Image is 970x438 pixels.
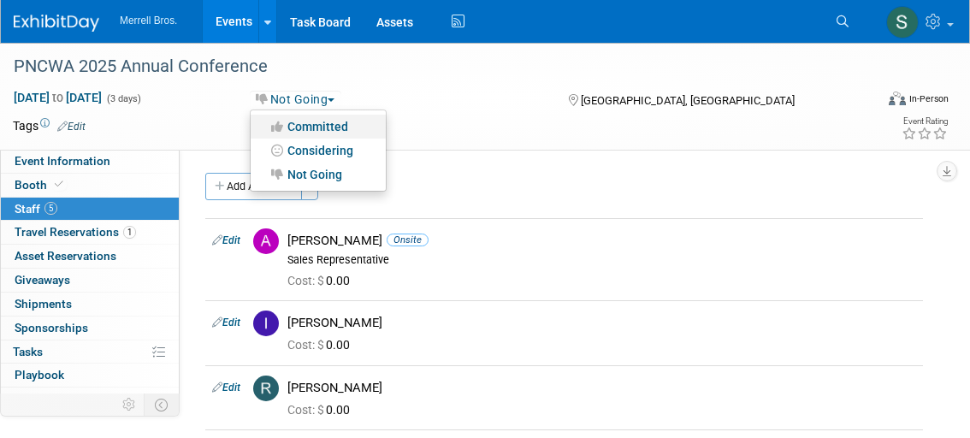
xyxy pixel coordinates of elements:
span: [DATE] [DATE] [13,90,103,105]
span: Event Information [15,154,110,168]
span: Giveaways [15,273,70,287]
a: Misc. Expenses & Credits [1,388,179,411]
a: Staff5 [1,198,179,221]
a: Playbook [1,364,179,387]
span: 1 [123,226,136,239]
a: Tasks [1,340,179,364]
a: Event Information [1,150,179,173]
img: Shannon Kennedy [886,6,919,38]
a: Not Going [251,163,386,186]
span: Cost: $ [287,338,326,352]
div: PNCWA 2025 Annual Conference [8,51,857,82]
a: Committed [251,115,386,139]
span: Playbook [15,368,64,382]
span: Sponsorships [15,321,88,334]
span: (3 days) [105,93,141,104]
div: [PERSON_NAME] [287,315,916,331]
span: Staff [15,202,57,216]
span: Merrell Bros. [120,15,177,27]
span: Misc. Expenses & Credits [15,392,148,405]
span: Asset Reservations [15,249,116,263]
span: 0.00 [287,274,357,287]
a: Edit [212,382,240,394]
span: Onsite [387,234,429,246]
div: Event Format [803,89,949,115]
div: Event Rating [902,117,948,126]
img: A.jpg [253,228,279,254]
div: Sales Representative [287,253,916,267]
span: Shipments [15,297,72,311]
a: Considering [251,139,386,163]
a: Edit [57,121,86,133]
div: [PERSON_NAME] [287,380,916,396]
img: ExhibitDay [14,15,99,32]
span: Tasks [13,345,43,358]
img: R.jpg [253,376,279,401]
a: Sponsorships [1,317,179,340]
span: 0.00 [287,403,357,417]
span: Cost: $ [287,274,326,287]
span: Cost: $ [287,403,326,417]
button: Not Going [250,91,341,108]
div: In-Person [908,92,949,105]
td: Toggle Event Tabs [145,394,180,416]
a: Edit [212,317,240,328]
td: Tags [13,117,86,134]
span: [GEOGRAPHIC_DATA], [GEOGRAPHIC_DATA] [581,94,795,107]
a: Travel Reservations1 [1,221,179,244]
a: Asset Reservations [1,245,179,268]
i: Booth reservation complete [55,180,63,189]
td: Personalize Event Tab Strip [115,394,145,416]
a: Giveaways [1,269,179,292]
span: Travel Reservations [15,225,136,239]
a: Booth [1,174,179,197]
span: 5 [44,202,57,215]
span: Booth [15,178,67,192]
span: 0.00 [287,338,357,352]
img: Format-Inperson.png [889,92,906,105]
a: Shipments [1,293,179,316]
span: to [50,91,66,104]
a: Edit [212,234,240,246]
button: Add Attendee [205,173,302,200]
img: I.jpg [253,311,279,336]
div: [PERSON_NAME] [287,233,916,249]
